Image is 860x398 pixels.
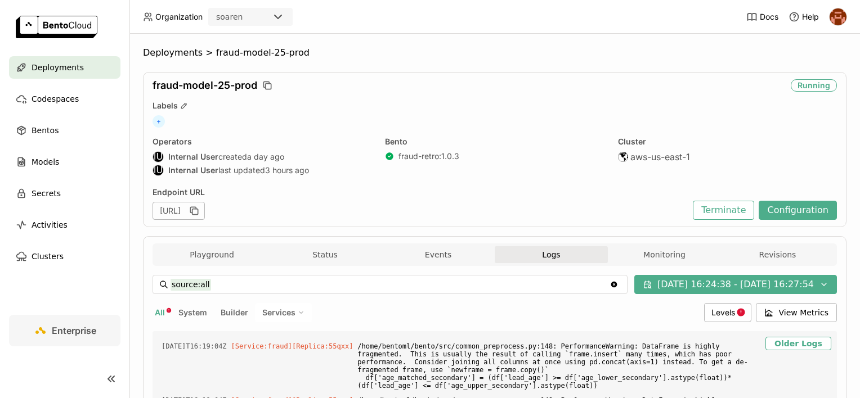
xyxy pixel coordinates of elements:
[292,342,353,350] span: [Replica:55qxx]
[221,307,248,317] span: Builder
[153,101,837,111] div: Labels
[693,201,754,220] button: Terminate
[32,250,64,263] span: Clusters
[32,61,84,74] span: Deployments
[711,307,735,317] span: Levels
[634,275,837,294] button: [DATE] 16:24:38 - [DATE] 16:27:54
[9,182,120,205] a: Secrets
[542,250,560,260] span: Logs
[178,307,207,317] span: System
[704,303,751,322] div: Levels
[9,88,120,110] a: Codespaces
[32,218,68,232] span: Activities
[721,246,834,263] button: Revisions
[203,47,216,58] span: >
[143,47,203,58] span: Deployments
[789,11,819,22] div: Help
[268,246,382,263] button: Status
[153,151,164,162] div: Internal User
[153,152,163,162] div: IU
[382,246,495,263] button: Events
[162,340,227,352] span: 2025-09-16T16:19:04.299Z
[765,337,831,350] button: Older Logs
[265,165,309,175] span: 3 hours ago
[153,305,167,320] button: All
[32,187,61,200] span: Secrets
[9,56,120,79] a: Deployments
[155,307,165,317] span: All
[610,280,619,289] svg: Clear value
[32,92,79,106] span: Codespaces
[398,151,459,161] a: fraud-retro:1.0.3
[630,151,690,162] span: aws-us-east-1
[168,152,218,162] strong: Internal User
[759,201,837,220] button: Configuration
[244,12,245,23] input: Selected soaren.
[52,325,96,336] span: Enterprise
[385,137,604,147] div: Bento
[153,151,371,162] div: created
[168,165,218,175] strong: Internal User
[791,79,837,92] div: Running
[357,340,755,392] span: /home/bentoml/bento/src/common_preprocess.py:148: PerformanceWarning: DataFrame is highly fragmen...
[756,303,837,322] button: View Metrics
[608,246,721,263] button: Monitoring
[618,137,837,147] div: Cluster
[153,187,687,197] div: Endpoint URL
[9,214,120,236] a: Activities
[216,11,243,22] div: soaren
[143,47,846,58] nav: Breadcrumbs navigation
[247,152,284,162] span: a day ago
[9,245,120,268] a: Clusters
[779,307,829,318] span: View Metrics
[216,47,310,58] span: fraud-model-25-prod
[155,246,268,263] button: Playground
[153,165,371,176] div: last updated
[218,305,250,320] button: Builder
[153,202,205,220] div: [URL]
[9,151,120,173] a: Models
[746,11,778,22] a: Docs
[32,124,59,137] span: Bentos
[32,155,59,169] span: Models
[231,342,292,350] span: [Service:fraud]
[9,119,120,142] a: Bentos
[153,165,163,175] div: IU
[153,79,257,92] span: fraud-model-25-prod
[16,16,97,38] img: logo
[830,8,846,25] img: h0akoisn5opggd859j2zve66u2a2
[153,165,164,176] div: Internal User
[153,115,165,128] span: +
[760,12,778,22] span: Docs
[153,137,371,147] div: Operators
[262,307,295,318] span: Services
[155,12,203,22] span: Organization
[9,315,120,346] a: Enterprise
[255,303,312,322] div: Services
[176,305,209,320] button: System
[171,275,610,293] input: Search
[802,12,819,22] span: Help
